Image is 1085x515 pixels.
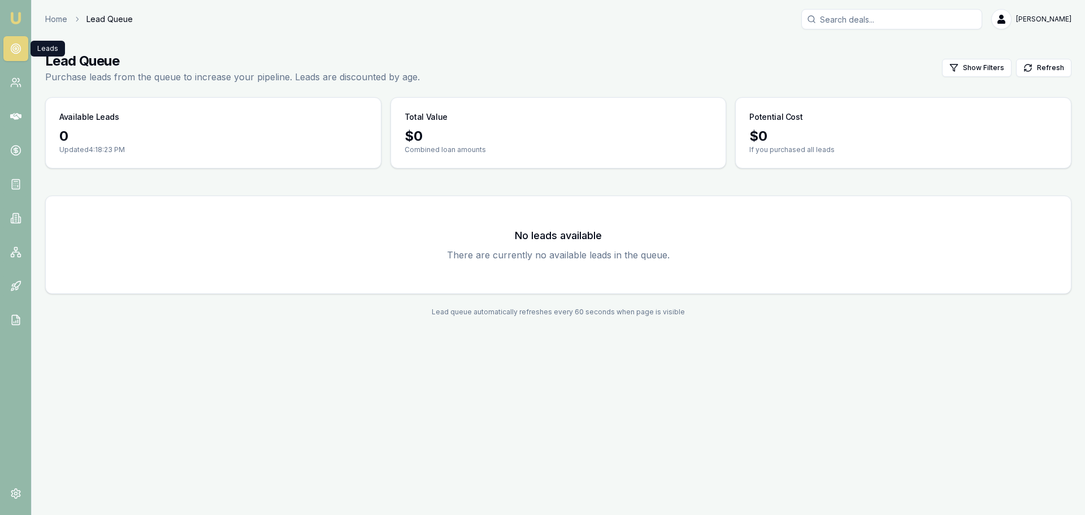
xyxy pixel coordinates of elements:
div: 0 [59,127,367,145]
img: emu-icon-u.png [9,11,23,25]
h3: Available Leads [59,111,119,123]
h1: Lead Queue [45,52,420,70]
span: Lead Queue [86,14,133,25]
a: Home [45,14,67,25]
input: Search deals [801,9,982,29]
p: If you purchased all leads [749,145,1057,154]
span: [PERSON_NAME] [1016,15,1071,24]
p: There are currently no available leads in the queue. [59,248,1057,262]
p: Combined loan amounts [405,145,713,154]
button: Show Filters [942,59,1012,77]
p: Updated 4:18:23 PM [59,145,367,154]
div: Leads [31,41,65,57]
div: $ 0 [405,127,713,145]
h3: Total Value [405,111,448,123]
button: Refresh [1016,59,1071,77]
h3: Potential Cost [749,111,802,123]
div: Lead queue automatically refreshes every 60 seconds when page is visible [45,308,1071,317]
nav: breadcrumb [45,14,133,25]
div: $ 0 [749,127,1057,145]
h3: No leads available [59,228,1057,244]
p: Purchase leads from the queue to increase your pipeline. Leads are discounted by age. [45,70,420,84]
